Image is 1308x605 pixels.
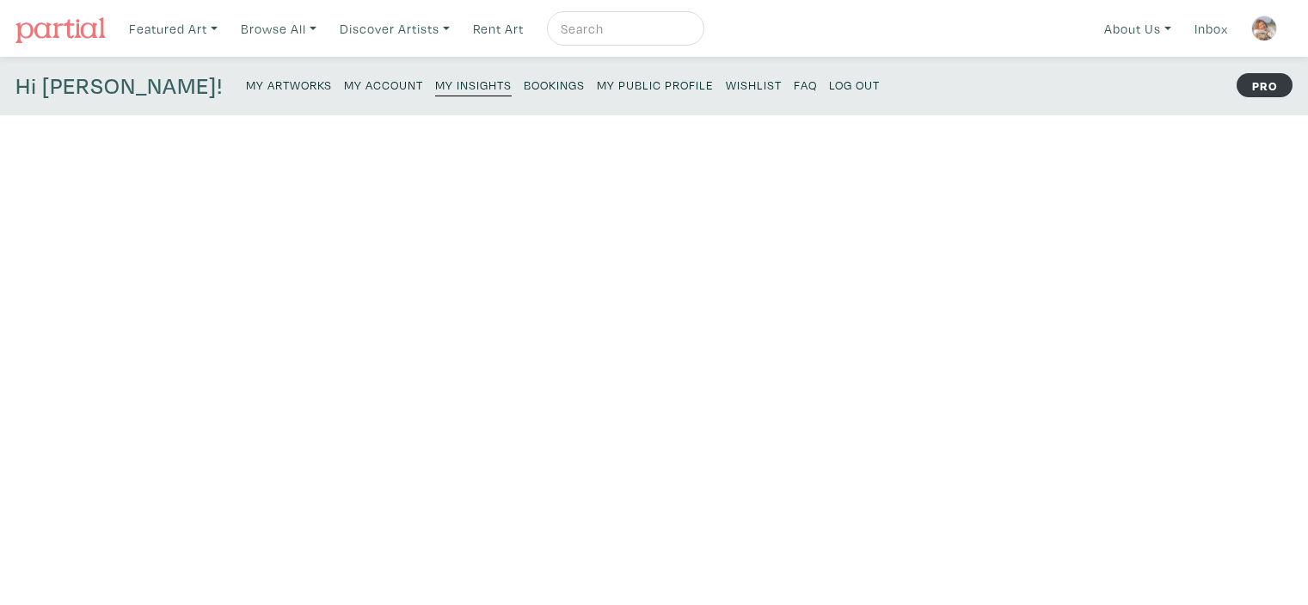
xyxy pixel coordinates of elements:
[246,77,332,93] small: My Artworks
[435,72,512,96] a: My Insights
[597,72,714,96] a: My Public Profile
[465,11,531,46] a: Rent Art
[344,77,423,93] small: My Account
[726,77,782,93] small: Wishlist
[344,72,423,96] a: My Account
[524,77,585,93] small: Bookings
[559,18,688,40] input: Search
[829,72,880,96] a: Log Out
[15,72,223,100] h4: Hi [PERSON_NAME]!
[829,77,880,93] small: Log Out
[332,11,457,46] a: Discover Artists
[1251,15,1277,41] img: phpThumb.php
[246,72,332,96] a: My Artworks
[597,77,714,93] small: My Public Profile
[1237,73,1293,97] strong: PRO
[1187,11,1236,46] a: Inbox
[794,77,817,93] small: FAQ
[435,77,512,93] small: My Insights
[726,72,782,96] a: Wishlist
[794,72,817,96] a: FAQ
[121,11,225,46] a: Featured Art
[233,11,324,46] a: Browse All
[524,72,585,96] a: Bookings
[1096,11,1179,46] a: About Us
